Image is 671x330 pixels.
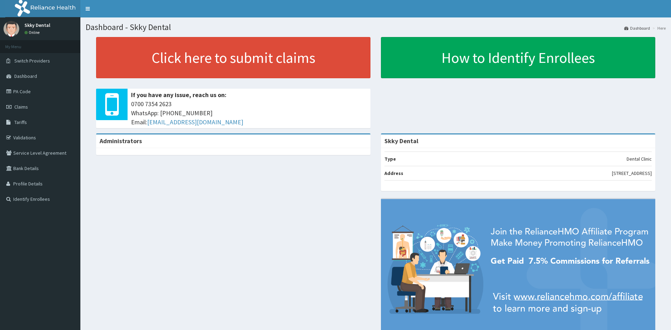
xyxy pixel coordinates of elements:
img: User Image [3,21,19,37]
b: Administrators [100,137,142,145]
b: If you have any issue, reach us on: [131,91,226,99]
b: Address [384,170,403,176]
strong: Skky Dental [384,137,418,145]
a: Online [24,30,41,35]
li: Here [651,25,666,31]
p: [STREET_ADDRESS] [612,170,652,177]
p: Dental Clinic [627,155,652,162]
a: [EMAIL_ADDRESS][DOMAIN_NAME] [147,118,243,126]
h1: Dashboard - Skky Dental [86,23,666,32]
span: 0700 7354 2623 WhatsApp: [PHONE_NUMBER] Email: [131,100,367,126]
p: Skky Dental [24,23,50,28]
b: Type [384,156,396,162]
a: Dashboard [624,25,650,31]
a: Click here to submit claims [96,37,370,78]
a: How to Identify Enrollees [381,37,655,78]
span: Tariffs [14,119,27,125]
span: Dashboard [14,73,37,79]
span: Switch Providers [14,58,50,64]
span: Claims [14,104,28,110]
